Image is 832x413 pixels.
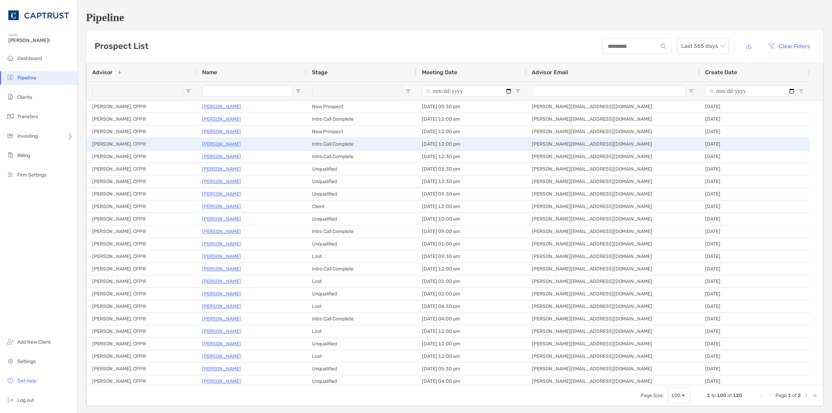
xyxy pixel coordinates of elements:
div: [DATE] 04:00 pm [416,375,526,387]
div: [PERSON_NAME], CFP® [87,101,197,113]
a: [PERSON_NAME] [202,227,241,236]
span: Log out [17,397,34,403]
p: [PERSON_NAME] [202,290,241,298]
span: Billing [17,153,30,158]
a: [PERSON_NAME] [202,377,241,386]
h1: Pipeline [86,11,824,24]
div: Unqualified [306,188,416,200]
div: [DATE] 04:00 pm [416,313,526,325]
span: 2 [798,393,801,398]
p: [PERSON_NAME] [202,240,241,248]
p: [PERSON_NAME] [202,115,241,123]
div: [PERSON_NAME][EMAIL_ADDRESS][DOMAIN_NAME] [526,250,700,263]
div: Unqualified [306,375,416,387]
div: [DATE] [700,113,809,125]
span: Clients [17,94,32,100]
div: [DATE] [700,138,809,150]
div: [DATE] 09:00 am [416,225,526,238]
div: [DATE] 02:00 pm [416,288,526,300]
p: [PERSON_NAME] [202,190,241,198]
div: [PERSON_NAME], CFP® [87,175,197,188]
div: [DATE] 01:00 pm [416,238,526,250]
a: [PERSON_NAME] [202,140,241,148]
div: Last Page [812,393,817,398]
div: [PERSON_NAME][EMAIL_ADDRESS][DOMAIN_NAME] [526,300,700,312]
div: [PERSON_NAME], CFP® [87,275,197,287]
div: Intro Call Complete [306,263,416,275]
img: logout icon [6,396,15,404]
div: [DATE] 12:00 am [416,200,526,213]
p: [PERSON_NAME] [202,177,241,186]
div: [PERSON_NAME], CFP® [87,238,197,250]
div: [PERSON_NAME][EMAIL_ADDRESS][DOMAIN_NAME] [526,150,700,163]
img: add_new_client icon [6,337,15,346]
p: [PERSON_NAME] [202,152,241,161]
div: [DATE] [700,300,809,312]
span: Stage [312,69,328,76]
div: [PERSON_NAME][EMAIL_ADDRESS][DOMAIN_NAME] [526,200,700,213]
a: [PERSON_NAME] [202,302,241,311]
img: get-help icon [6,376,15,385]
div: Unqualified [306,238,416,250]
a: [PERSON_NAME] [202,364,241,373]
div: Lost [306,275,416,287]
a: [PERSON_NAME] [202,352,241,361]
div: [DATE] [700,275,809,287]
div: Intro Call Complete [306,113,416,125]
img: settings icon [6,357,15,365]
div: Lost [306,325,416,337]
span: Name [202,69,217,76]
div: [PERSON_NAME][EMAIL_ADDRESS][DOMAIN_NAME] [526,101,700,113]
button: Open Filter Menu [798,88,804,94]
h3: Prospect List [95,41,148,51]
div: [PERSON_NAME], CFP® [87,138,197,150]
div: New Prospect [306,126,416,138]
div: [PERSON_NAME], CFP® [87,188,197,200]
span: Dashboard [17,55,42,61]
div: [PERSON_NAME], CFP® [87,300,197,312]
span: Advisor Email [532,69,568,76]
div: Unqualified [306,338,416,350]
div: First Page [759,393,764,398]
input: Create Date Filter Input [705,86,796,97]
div: [DATE] 12:00 am [416,113,526,125]
div: [PERSON_NAME][EMAIL_ADDRESS][DOMAIN_NAME] [526,175,700,188]
div: [PERSON_NAME], CFP® [87,225,197,238]
div: Previous Page [767,393,773,398]
div: [PERSON_NAME][EMAIL_ADDRESS][DOMAIN_NAME] [526,188,700,200]
p: [PERSON_NAME] [202,252,241,261]
div: Intro Call Complete [306,150,416,163]
div: [DATE] [700,250,809,263]
div: [PERSON_NAME][EMAIL_ADDRESS][DOMAIN_NAME] [526,375,700,387]
div: Unqualified [306,213,416,225]
div: Lost [306,250,416,263]
div: [DATE] 03:30 pm [416,163,526,175]
a: [PERSON_NAME] [202,315,241,323]
button: Open Filter Menu [688,88,694,94]
div: Unqualified [306,163,416,175]
div: [PERSON_NAME][EMAIL_ADDRESS][DOMAIN_NAME] [526,126,700,138]
img: firm-settings icon [6,170,15,179]
div: Lost [306,300,416,312]
div: [DATE] 01:00 pm [416,275,526,287]
div: Client [306,200,416,213]
p: [PERSON_NAME] [202,102,241,111]
div: [DATE] 05:30 pm [416,363,526,375]
span: Transfers [17,114,38,120]
div: [DATE] [700,363,809,375]
span: Advisor [92,69,113,76]
div: [PERSON_NAME][EMAIL_ADDRESS][DOMAIN_NAME] [526,238,700,250]
img: pipeline icon [6,73,15,81]
span: 120 [733,393,742,398]
div: [PERSON_NAME][EMAIL_ADDRESS][DOMAIN_NAME] [526,363,700,375]
a: [PERSON_NAME] [202,215,241,223]
div: [DATE] [700,375,809,387]
a: [PERSON_NAME] [202,327,241,336]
